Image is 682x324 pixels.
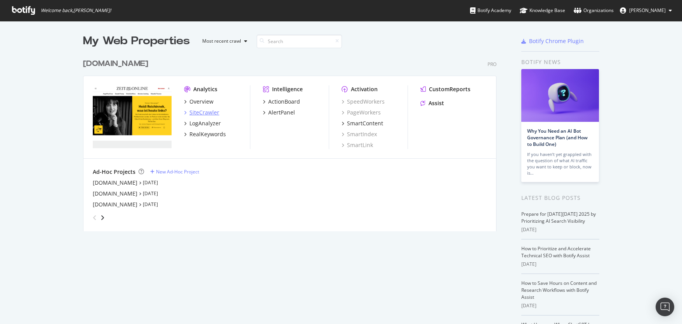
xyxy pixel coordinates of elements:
[143,190,158,197] a: [DATE]
[196,35,250,47] button: Most recent crawl
[488,61,496,68] div: Pro
[184,130,226,138] a: RealKeywords
[470,7,511,14] div: Botify Academy
[351,85,378,93] div: Activation
[263,98,300,106] a: ActionBoard
[342,130,377,138] a: SmartIndex
[420,85,470,93] a: CustomReports
[521,226,599,233] div: [DATE]
[189,130,226,138] div: RealKeywords
[521,69,599,122] img: Why You Need an AI Bot Governance Plan (and How to Build One)
[521,58,599,66] div: Botify news
[150,168,199,175] a: New Ad-Hoc Project
[83,58,151,69] a: [DOMAIN_NAME]
[527,151,593,176] div: If you haven’t yet grappled with the question of what AI traffic you want to keep or block, now is…
[342,141,373,149] a: SmartLink
[429,99,444,107] div: Assist
[83,49,503,231] div: grid
[521,245,591,259] a: How to Prioritize and Accelerate Technical SEO with Botify Assist
[268,109,295,116] div: AlertPanel
[521,280,597,300] a: How to Save Hours on Content and Research Workflows with Botify Assist
[574,7,614,14] div: Organizations
[521,302,599,309] div: [DATE]
[614,4,678,17] button: [PERSON_NAME]
[41,7,111,14] span: Welcome back, [PERSON_NAME] !
[93,190,137,198] a: [DOMAIN_NAME]
[529,37,584,45] div: Botify Chrome Plugin
[143,179,158,186] a: [DATE]
[184,98,213,106] a: Overview
[83,58,148,69] div: [DOMAIN_NAME]
[83,33,190,49] div: My Web Properties
[90,211,100,224] div: angle-left
[420,99,444,107] a: Assist
[189,109,219,116] div: SiteCrawler
[527,128,588,147] a: Why You Need an AI Bot Governance Plan (and How to Build One)
[184,120,221,127] a: LogAnalyzer
[193,85,217,93] div: Analytics
[93,179,137,187] a: [DOMAIN_NAME]
[272,85,303,93] div: Intelligence
[521,261,599,268] div: [DATE]
[521,194,599,202] div: Latest Blog Posts
[342,109,381,116] a: PageWorkers
[93,85,172,148] img: www.zeit.de
[268,98,300,106] div: ActionBoard
[257,35,342,48] input: Search
[156,168,199,175] div: New Ad-Hoc Project
[347,120,383,127] div: SmartContent
[429,85,470,93] div: CustomReports
[143,201,158,208] a: [DATE]
[521,211,596,224] a: Prepare for [DATE][DATE] 2025 by Prioritizing AI Search Visibility
[656,298,674,316] div: Open Intercom Messenger
[342,120,383,127] a: SmartContent
[520,7,565,14] div: Knowledge Base
[521,37,584,45] a: Botify Chrome Plugin
[629,7,666,14] span: Judith Lungstraß
[263,109,295,116] a: AlertPanel
[202,39,241,43] div: Most recent crawl
[93,168,135,176] div: Ad-Hoc Projects
[184,109,219,116] a: SiteCrawler
[342,98,385,106] a: SpeedWorkers
[189,98,213,106] div: Overview
[100,214,105,222] div: angle-right
[93,201,137,208] a: [DOMAIN_NAME]
[189,120,221,127] div: LogAnalyzer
